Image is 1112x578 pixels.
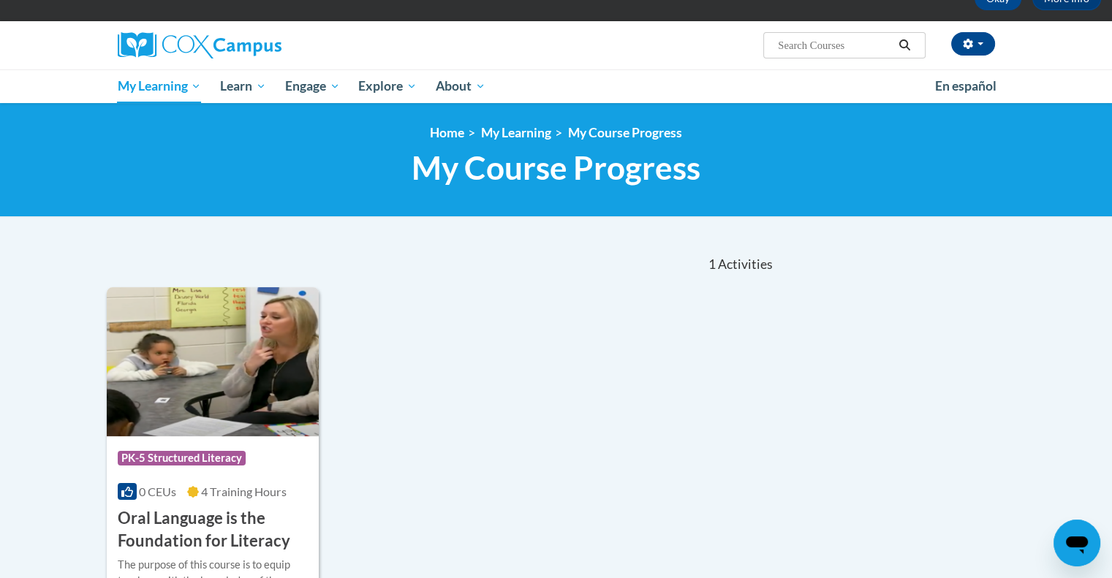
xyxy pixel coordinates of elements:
span: 1 [708,256,715,273]
a: About [426,69,495,103]
span: Explore [358,77,417,95]
a: En español [926,71,1006,102]
a: My Learning [481,125,551,140]
span: 4 Training Hours [201,484,287,498]
img: Cox Campus [118,32,281,58]
span: 0 CEUs [139,484,176,498]
a: Cox Campus [118,32,396,58]
a: Home [430,125,464,140]
span: PK-5 Structured Literacy [118,451,246,465]
div: Main menu [96,69,1017,103]
h3: Oral Language is the Foundation for Literacy [118,507,309,552]
a: My Learning [108,69,211,103]
button: Account Settings [951,32,995,56]
input: Search Courses [776,37,893,54]
span: Activities [718,256,773,273]
span: En español [935,78,996,94]
a: Learn [211,69,276,103]
span: My Course Progress [412,148,700,187]
a: Explore [349,69,426,103]
button: Search [893,37,915,54]
span: Engage [285,77,340,95]
a: Engage [276,69,349,103]
img: Course Logo [107,287,319,436]
span: Learn [220,77,266,95]
span: My Learning [117,77,201,95]
iframe: Button to launch messaging window [1054,520,1100,566]
span: About [436,77,485,95]
a: My Course Progress [568,125,682,140]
